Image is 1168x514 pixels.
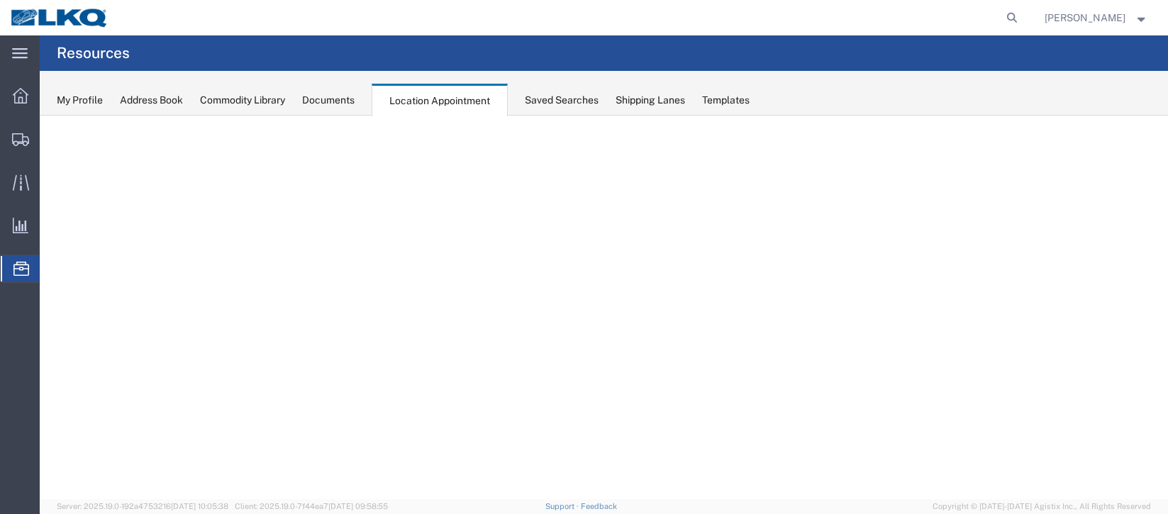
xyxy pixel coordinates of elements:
span: Copyright © [DATE]-[DATE] Agistix Inc., All Rights Reserved [933,501,1151,513]
span: [DATE] 09:58:55 [328,502,388,510]
span: [DATE] 10:05:38 [171,502,228,510]
button: [PERSON_NAME] [1044,9,1149,26]
div: My Profile [57,93,103,108]
div: Documents [302,93,355,108]
div: Location Appointment [372,84,508,116]
div: Shipping Lanes [616,93,685,108]
img: logo [10,7,109,28]
h4: Resources [57,35,130,71]
div: Commodity Library [200,93,285,108]
span: Server: 2025.19.0-192a4753216 [57,502,228,510]
a: Support [545,502,581,510]
a: Feedback [581,502,617,510]
span: Christopher Sanchez [1045,10,1125,26]
iframe: FS Legacy Container [40,116,1168,499]
div: Address Book [120,93,183,108]
span: Client: 2025.19.0-7f44ea7 [235,502,388,510]
div: Saved Searches [525,93,599,108]
div: Templates [702,93,750,108]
